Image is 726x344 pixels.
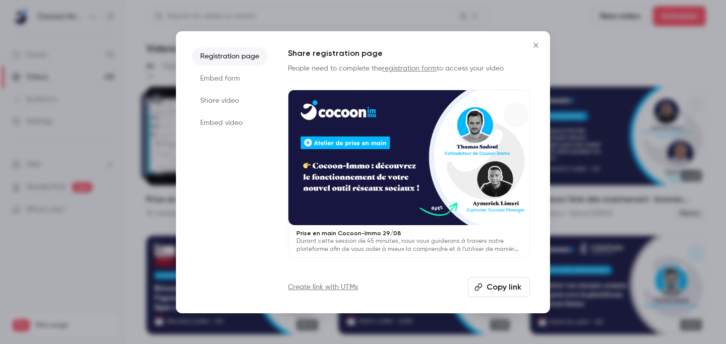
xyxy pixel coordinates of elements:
[192,47,268,65] li: Registration page
[288,90,530,258] a: Prise en main Cocoon-Immo 29/08Durant cette session de 45 minutes, nous vous guiderons à travers ...
[192,114,268,132] li: Embed video
[382,65,437,72] a: registration form
[288,282,358,292] a: Create link with UTMs
[296,229,521,237] p: Prise en main Cocoon-Immo 29/08
[288,63,530,74] p: People need to complete the to access your video
[296,237,521,253] p: Durant cette session de 45 minutes, nous vous guiderons à travers notre plateforme afin de vous a...
[192,92,268,110] li: Share video
[468,277,530,297] button: Copy link
[288,47,530,59] h1: Share registration page
[526,35,546,55] button: Close
[192,70,268,88] li: Embed form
